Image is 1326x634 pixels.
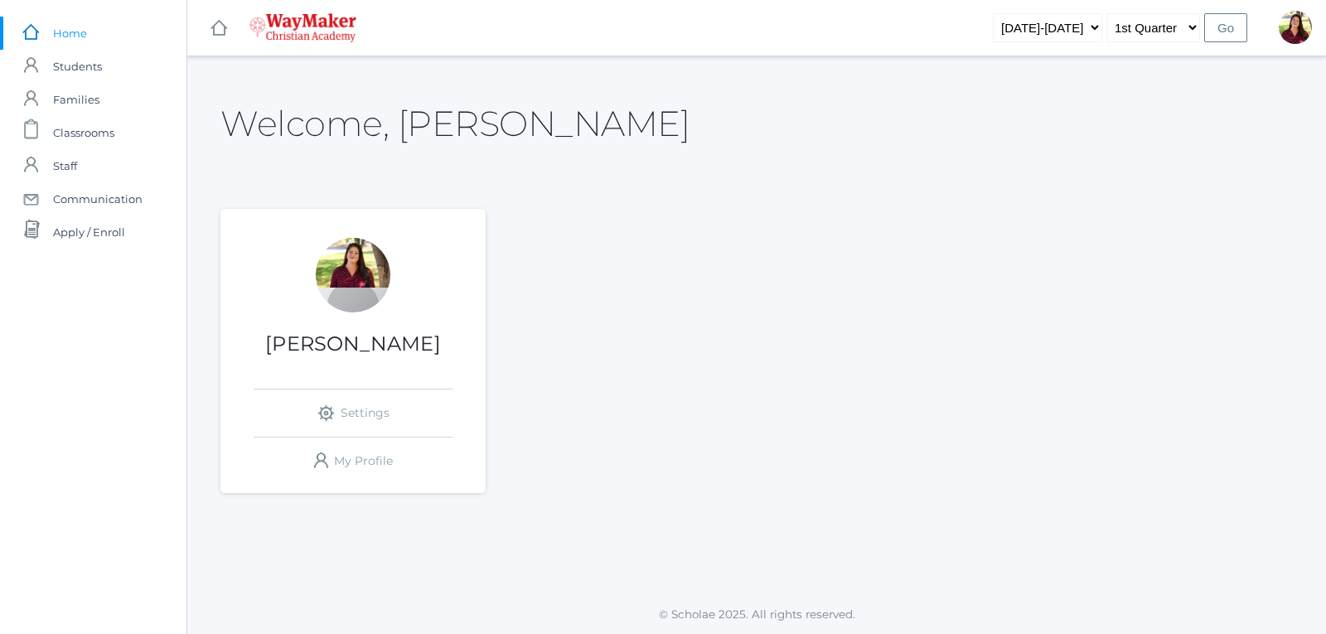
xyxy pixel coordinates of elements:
span: Apply / Enroll [53,215,125,249]
span: Classrooms [53,116,114,149]
span: Families [53,83,99,116]
p: © Scholae 2025. All rights reserved. [187,606,1326,622]
input: Go [1204,13,1247,42]
h1: [PERSON_NAME] [220,333,486,355]
div: Elizabeth Benzinger [1279,11,1312,44]
span: Students [53,50,102,83]
a: My Profile [254,438,452,485]
span: Home [53,17,87,50]
span: Communication [53,182,143,215]
a: Settings [254,390,452,437]
span: Staff [53,149,77,182]
div: Elizabeth Benzinger [316,238,390,312]
img: 4_waymaker-logo-stack-white.png [249,13,356,42]
h2: Welcome, [PERSON_NAME] [220,104,690,143]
